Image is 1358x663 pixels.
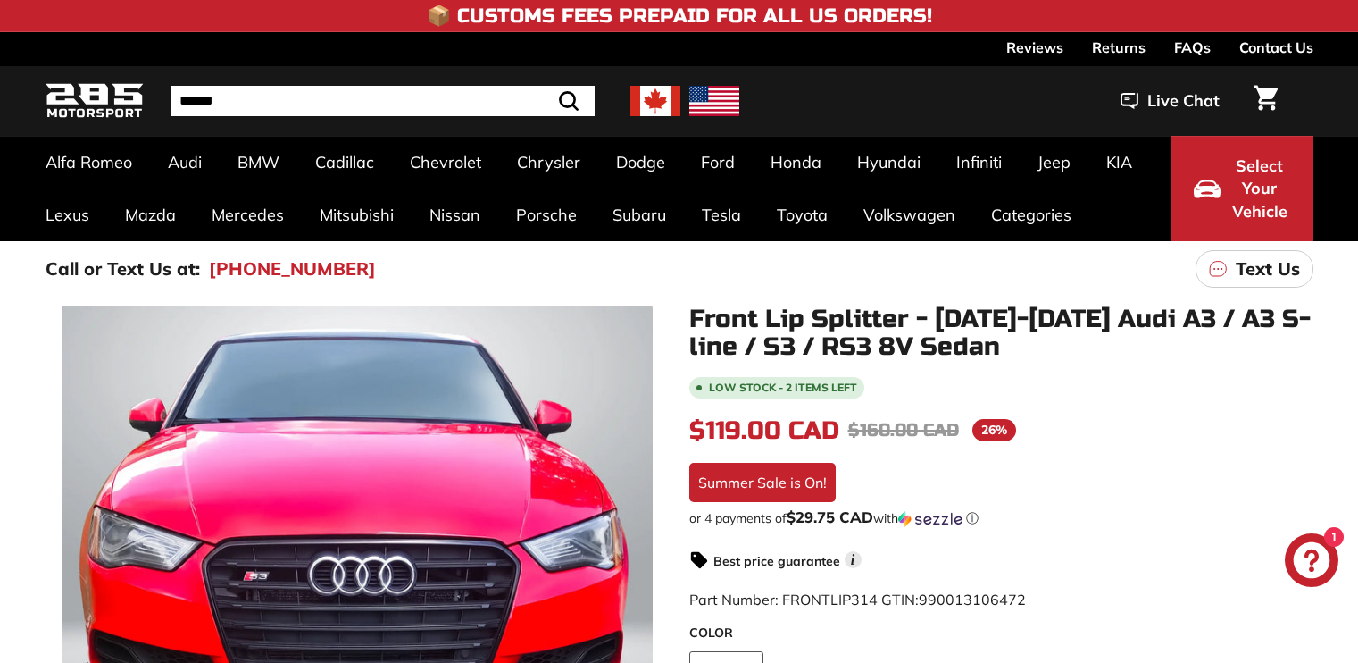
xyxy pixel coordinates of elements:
[1279,533,1344,592] inbox-online-store-chat: Shopify online store chat
[713,553,840,569] strong: Best price guarantee
[973,189,1089,241] a: Categories
[972,419,1016,441] span: 26%
[919,591,1026,608] span: 990013106472
[689,463,836,502] div: Summer Sale is On!
[683,136,753,189] a: Ford
[689,509,1313,527] div: or 4 payments of$29.75 CADwithSezzle Click to learn more about Sezzle
[46,80,144,122] img: Logo_285_Motorsport_areodynamics_components
[689,509,1313,527] div: or 4 payments of with
[1174,32,1211,63] a: FAQs
[220,136,297,189] a: BMW
[1171,136,1313,241] button: Select Your Vehicle
[28,136,150,189] a: Alfa Romeo
[499,136,598,189] a: Chrysler
[46,256,200,282] p: Call or Text Us at:
[427,5,932,27] h4: 📦 Customs Fees Prepaid for All US Orders!
[709,382,857,393] span: Low stock - 2 items left
[689,415,839,446] span: $119.00 CAD
[107,189,194,241] a: Mazda
[684,189,759,241] a: Tesla
[302,189,412,241] a: Mitsubishi
[1229,155,1290,223] span: Select Your Vehicle
[1097,79,1243,123] button: Live Chat
[1088,136,1150,189] a: KIA
[28,189,107,241] a: Lexus
[1239,32,1313,63] a: Contact Us
[194,189,302,241] a: Mercedes
[297,136,392,189] a: Cadillac
[898,511,962,527] img: Sezzle
[1147,89,1220,113] span: Live Chat
[171,86,595,116] input: Search
[753,136,839,189] a: Honda
[689,624,1313,642] label: COLOR
[938,136,1020,189] a: Infiniti
[209,256,376,282] a: [PHONE_NUMBER]
[689,591,1026,608] span: Part Number: FRONTLIP314 GTIN:
[759,189,846,241] a: Toyota
[598,136,683,189] a: Dodge
[1006,32,1063,63] a: Reviews
[595,189,684,241] a: Subaru
[412,189,498,241] a: Nissan
[1196,250,1313,288] a: Text Us
[1020,136,1088,189] a: Jeep
[392,136,499,189] a: Chevrolet
[150,136,220,189] a: Audi
[1243,71,1288,131] a: Cart
[846,189,973,241] a: Volkswagen
[787,508,873,526] span: $29.75 CAD
[498,189,595,241] a: Porsche
[848,419,959,441] span: $160.00 CAD
[1092,32,1146,63] a: Returns
[689,306,1313,361] h1: Front Lip Splitter - [DATE]-[DATE] Audi A3 / A3 S-line / S3 / RS3 8V Sedan
[845,551,862,568] span: i
[839,136,938,189] a: Hyundai
[1236,256,1300,282] p: Text Us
